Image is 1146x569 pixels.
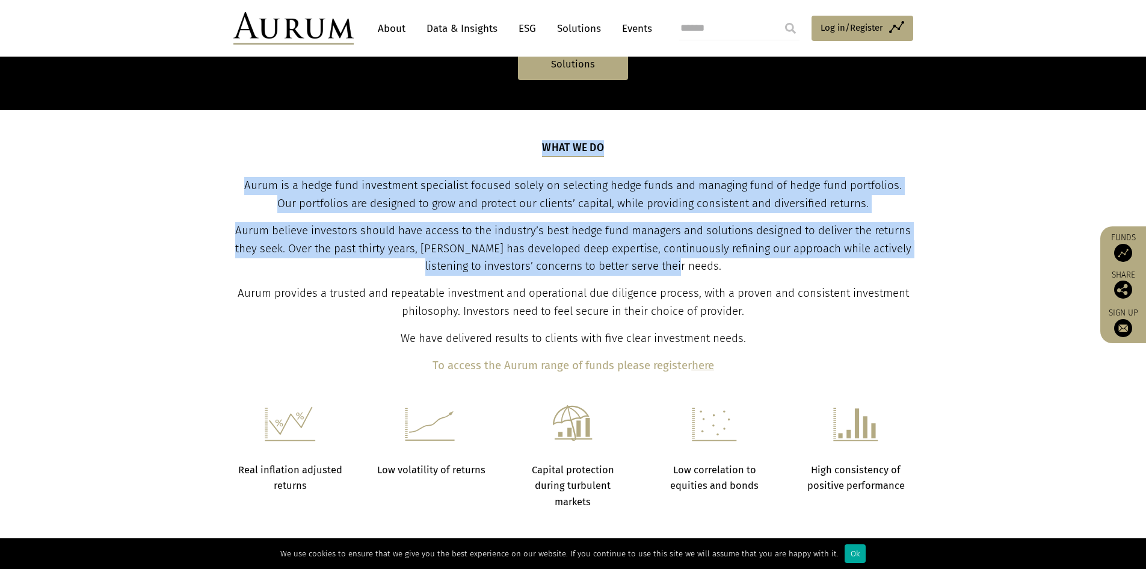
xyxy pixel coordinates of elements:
[821,20,883,35] span: Log in/Register
[513,17,542,40] a: ESG
[244,179,902,210] span: Aurum is a hedge fund investment specialist focused solely on selecting hedge funds and managing ...
[433,359,692,372] b: To access the Aurum range of funds please register
[1106,232,1140,262] a: Funds
[233,12,354,45] img: Aurum
[421,17,504,40] a: Data & Insights
[616,17,652,40] a: Events
[807,464,905,491] strong: High consistency of positive performance
[401,332,746,345] span: We have delivered results to clients with five clear investment needs.
[1114,281,1132,299] img: Share this post
[542,140,604,157] h5: What we do
[238,464,342,491] strong: Real inflation adjusted returns
[518,49,628,80] a: Solutions
[1106,308,1140,337] a: Sign up
[670,464,759,491] strong: Low correlation to equities and bonds
[812,16,913,41] a: Log in/Register
[551,17,607,40] a: Solutions
[1114,319,1132,337] img: Sign up to our newsletter
[845,544,866,563] div: Ok
[1114,244,1132,262] img: Access Funds
[532,464,614,508] strong: Capital protection during turbulent markets
[235,224,911,273] span: Aurum believe investors should have access to the industry’s best hedge fund managers and solutio...
[238,287,909,318] span: Aurum provides a trusted and repeatable investment and operational due diligence process, with a ...
[778,16,803,40] input: Submit
[1106,271,1140,299] div: Share
[377,464,485,476] strong: Low volatility of returns
[372,17,411,40] a: About
[692,359,714,372] a: here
